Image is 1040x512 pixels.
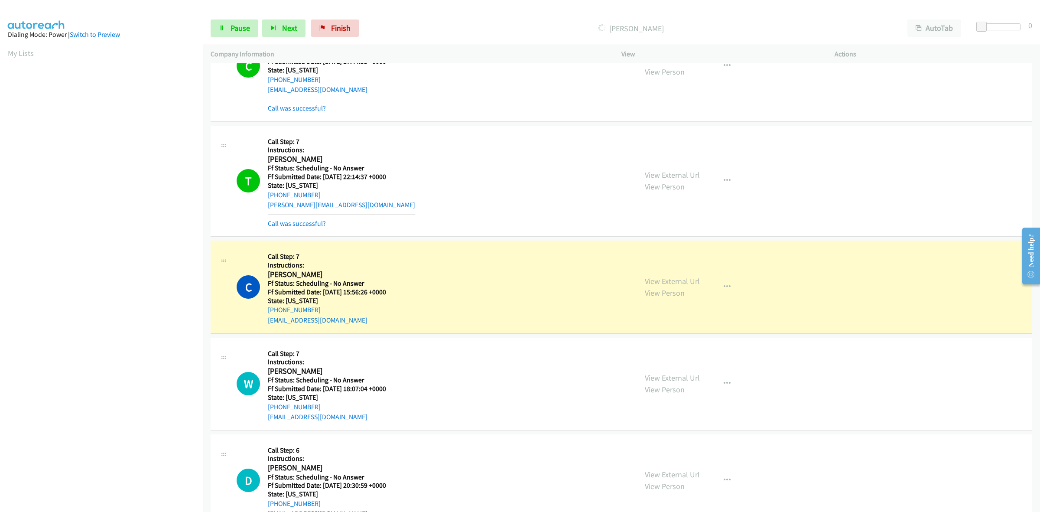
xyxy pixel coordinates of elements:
a: [EMAIL_ADDRESS][DOMAIN_NAME] [268,413,367,421]
a: [PHONE_NUMBER] [268,403,321,411]
a: [EMAIL_ADDRESS][DOMAIN_NAME] [268,85,367,94]
h1: C [237,54,260,78]
span: Pause [231,23,250,33]
h5: State: [US_STATE] [268,490,386,499]
div: Delay between calls (in seconds) [981,23,1020,30]
a: View External Url [645,276,700,286]
h5: Instructions: [268,358,386,366]
h5: Call Step: 7 [268,137,415,146]
h5: Call Step: 7 [268,252,386,261]
a: View Person [645,481,685,491]
a: [PHONE_NUMBER] [268,191,321,199]
p: [PERSON_NAME] [370,23,892,34]
h5: Instructions: [268,146,415,154]
h1: C [237,275,260,299]
a: Pause [211,20,258,37]
h5: State: [US_STATE] [268,393,386,402]
button: AutoTab [907,20,961,37]
a: View Person [645,182,685,192]
a: Call was successful? [268,219,326,228]
p: Company Information [211,49,606,59]
a: View External Url [645,170,700,180]
h5: State: [US_STATE] [268,181,415,190]
h1: T [237,169,260,192]
h5: Ff Status: Scheduling - No Answer [268,473,386,482]
a: [EMAIL_ADDRESS][DOMAIN_NAME] [268,316,367,324]
a: View Person [645,67,685,77]
h5: State: [US_STATE] [268,297,386,305]
iframe: Resource Center [1015,222,1040,290]
a: [PERSON_NAME][EMAIL_ADDRESS][DOMAIN_NAME] [268,201,415,209]
a: Switch to Preview [70,30,120,39]
a: [PHONE_NUMBER] [268,306,321,314]
div: Dialing Mode: Power | [8,29,195,40]
h5: State: [US_STATE] [268,66,386,75]
span: Finish [331,23,351,33]
h2: [PERSON_NAME] [268,154,415,164]
h5: Ff Submitted Date: [DATE] 22:14:37 +0000 [268,173,415,181]
h5: Ff Submitted Date: [DATE] 15:56:26 +0000 [268,288,386,297]
iframe: Dialpad [8,67,203,479]
h1: D [237,469,260,492]
p: View [621,49,819,59]
h5: Instructions: [268,261,386,270]
span: Next [282,23,297,33]
h5: Instructions: [268,454,386,463]
h5: Ff Status: Scheduling - No Answer [268,279,386,288]
a: Call was successful? [268,104,326,112]
h5: Call Step: 6 [268,446,386,455]
div: The call is yet to be attempted [237,469,260,492]
button: Next [262,20,305,37]
a: View External Url [645,373,700,383]
h5: Call Step: 7 [268,349,386,358]
div: 0 [1028,20,1032,31]
h5: Ff Submitted Date: [DATE] 18:07:04 +0000 [268,385,386,393]
a: [PHONE_NUMBER] [268,75,321,84]
a: View Person [645,288,685,298]
a: View External Url [645,55,700,65]
h2: [PERSON_NAME] [268,463,386,473]
a: View External Url [645,470,700,479]
a: Finish [311,20,359,37]
a: [PHONE_NUMBER] [268,499,321,508]
h1: W [237,372,260,395]
a: View Person [645,385,685,395]
p: Actions [835,49,1032,59]
h2: [PERSON_NAME] [268,366,386,376]
h5: Ff Status: Scheduling - No Answer [268,164,415,173]
h5: Ff Submitted Date: [DATE] 20:30:59 +0000 [268,481,386,490]
a: My Lists [8,48,34,58]
h2: [PERSON_NAME] [268,270,386,280]
h5: Ff Status: Scheduling - No Answer [268,376,386,385]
